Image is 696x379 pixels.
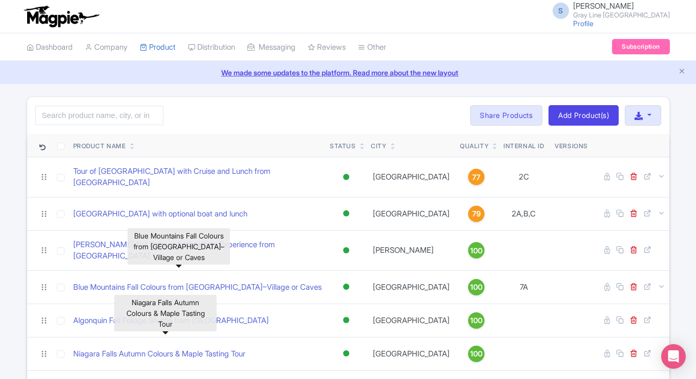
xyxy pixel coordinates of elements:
div: Niagara Falls Autumn Colours & Maple Tasting Tour [114,295,217,331]
div: Open Intercom Messenger [661,344,686,369]
small: Gray Line [GEOGRAPHIC_DATA] [573,12,670,18]
div: Active [341,243,351,258]
a: Dashboard [27,33,73,62]
td: [GEOGRAPHIC_DATA] [367,197,456,230]
div: Blue Mountains Fall Colours from [GEOGRAPHIC_DATA]–Village or Caves [128,228,230,265]
div: Active [341,280,351,294]
input: Search product name, city, or interal id [35,106,163,125]
td: 2C [497,157,551,197]
td: 2A,B,C [497,197,551,230]
td: [GEOGRAPHIC_DATA] [367,270,456,304]
span: 100 [470,282,482,293]
td: [GEOGRAPHIC_DATA] [367,304,456,337]
a: [GEOGRAPHIC_DATA] with optional boat and lunch [73,208,247,220]
span: [PERSON_NAME] [573,1,634,11]
span: 79 [472,208,481,220]
a: 100 [460,312,493,329]
a: Blue Mountains Fall Colours from [GEOGRAPHIC_DATA]–Village or Caves [73,282,322,293]
a: Share Products [470,105,542,126]
td: [GEOGRAPHIC_DATA] [367,157,456,197]
a: [PERSON_NAME] Fall Colours & Waterfalls Experience from [GEOGRAPHIC_DATA] [73,239,322,262]
span: 77 [472,172,480,183]
div: Active [341,313,351,328]
a: Distribution [188,33,235,62]
a: Add Product(s) [549,105,619,126]
a: Company [85,33,128,62]
a: 100 [460,346,493,362]
a: 77 [460,169,493,185]
div: Status [330,142,356,151]
a: Product [140,33,176,62]
span: 100 [470,245,482,256]
div: Active [341,346,351,361]
a: Niagara Falls Autumn Colours & Maple Tasting Tour [73,348,245,360]
div: Product Name [73,142,126,151]
a: Tour of [GEOGRAPHIC_DATA] with Cruise and Lunch from [GEOGRAPHIC_DATA] [73,166,322,189]
a: Algonquin Fall Foliage Shuttle from [GEOGRAPHIC_DATA] [73,315,269,327]
td: [PERSON_NAME] [367,230,456,270]
button: Close announcement [678,66,686,78]
a: We made some updates to the platform. Read more about the new layout [6,67,690,78]
a: 100 [460,242,493,258]
span: 100 [470,315,482,326]
a: Reviews [308,33,346,62]
div: Quality [460,142,489,151]
a: Other [358,33,386,62]
div: Active [341,170,351,185]
div: Active [341,206,351,221]
a: Profile [573,19,594,28]
a: Subscription [612,39,669,54]
div: City [371,142,386,151]
a: 100 [460,279,493,295]
img: logo-ab69f6fb50320c5b225c76a69d11143b.png [22,5,101,28]
a: S [PERSON_NAME] Gray Line [GEOGRAPHIC_DATA] [546,2,670,18]
td: [GEOGRAPHIC_DATA] [367,337,456,370]
th: Internal ID [497,134,551,157]
span: 100 [470,348,482,360]
th: Versions [551,134,592,157]
span: S [553,3,569,19]
td: 7A [497,270,551,304]
a: Messaging [247,33,296,62]
a: 79 [460,206,493,222]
